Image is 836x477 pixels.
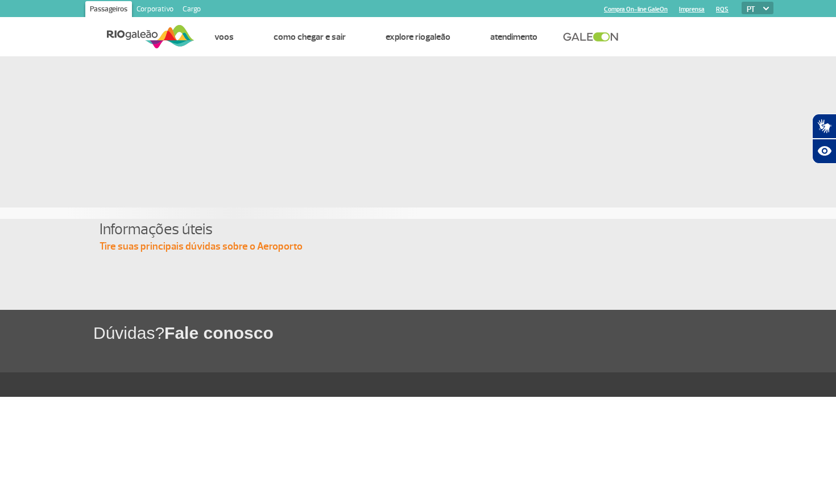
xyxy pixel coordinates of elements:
a: Como chegar e sair [274,31,346,43]
a: Corporativo [132,1,178,19]
button: Abrir tradutor de língua de sinais. [812,114,836,139]
a: RQS [716,6,729,13]
h4: Informações úteis [100,219,736,240]
div: Plugin de acessibilidade da Hand Talk. [812,114,836,164]
h1: Dúvidas? [93,321,836,345]
a: Explore RIOgaleão [386,31,450,43]
a: Voos [214,31,234,43]
a: Cargo [178,1,205,19]
p: Tire suas principais dúvidas sobre o Aeroporto [100,240,736,254]
a: Compra On-line GaleOn [604,6,668,13]
a: Atendimento [490,31,537,43]
a: Passageiros [85,1,132,19]
button: Abrir recursos assistivos. [812,139,836,164]
a: Imprensa [679,6,705,13]
span: Fale conosco [164,323,274,342]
